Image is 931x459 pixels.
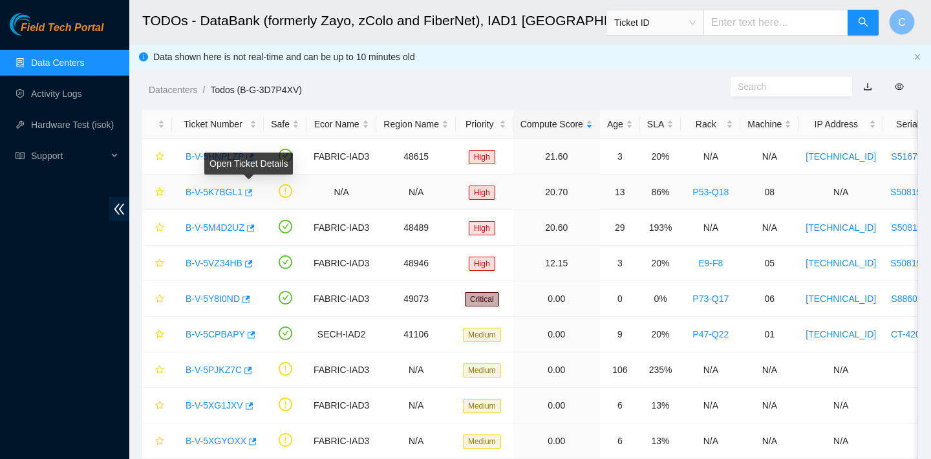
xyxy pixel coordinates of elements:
[155,187,164,198] span: star
[186,222,244,233] a: B-V-5M4D2UZ
[306,139,376,175] td: FABRIC-IAD3
[149,288,165,309] button: star
[513,317,600,352] td: 0.00
[740,246,798,281] td: 05
[469,221,495,235] span: High
[210,85,302,95] a: Todos (B-G-3D7P4XV)
[681,210,740,246] td: N/A
[853,76,882,97] button: download
[306,246,376,281] td: FABRIC-IAD3
[155,152,164,162] span: star
[740,210,798,246] td: N/A
[10,23,103,40] a: Akamai TechnologiesField Tech Portal
[463,399,501,413] span: Medium
[306,423,376,459] td: FABRIC-IAD3
[279,255,292,269] span: check-circle
[806,222,876,233] a: [TECHNICAL_ID]
[600,352,640,388] td: 106
[740,139,798,175] td: N/A
[376,281,456,317] td: 49073
[149,395,165,416] button: star
[376,246,456,281] td: 48946
[469,150,495,164] span: High
[306,317,376,352] td: SECH-IAD2
[279,220,292,233] span: check-circle
[469,257,495,271] span: High
[681,352,740,388] td: N/A
[513,352,600,388] td: 0.00
[740,423,798,459] td: N/A
[21,22,103,34] span: Field Tech Portal
[279,398,292,411] span: exclamation-circle
[16,151,25,160] span: read
[469,186,495,200] span: High
[376,423,456,459] td: N/A
[376,210,456,246] td: 48489
[895,82,904,91] span: eye
[186,151,244,162] a: B-V-5HNPLZP
[640,423,681,459] td: 13%
[681,388,740,423] td: N/A
[848,10,879,36] button: search
[600,175,640,210] td: 13
[279,291,292,304] span: check-circle
[692,187,729,197] a: P53-Q18
[463,328,501,342] span: Medium
[202,85,205,95] span: /
[155,401,164,411] span: star
[155,436,164,447] span: star
[376,139,456,175] td: 48615
[806,329,876,339] a: [TECHNICAL_ID]
[600,246,640,281] td: 3
[798,352,883,388] td: N/A
[806,294,876,304] a: [TECHNICAL_ID]
[681,423,740,459] td: N/A
[513,210,600,246] td: 20.60
[798,388,883,423] td: N/A
[806,258,876,268] a: [TECHNICAL_ID]
[614,13,696,32] span: Ticket ID
[740,175,798,210] td: 08
[914,53,921,61] button: close
[640,317,681,352] td: 20%
[186,329,245,339] a: B-V-5CPBAPY
[376,388,456,423] td: N/A
[149,85,197,95] a: Datacenters
[738,80,835,94] input: Search
[640,175,681,210] td: 86%
[740,388,798,423] td: N/A
[465,292,499,306] span: Critical
[149,217,165,238] button: star
[681,139,740,175] td: N/A
[149,253,165,273] button: star
[703,10,848,36] input: Enter text here...
[186,400,243,411] a: B-V-5XG1JXV
[600,139,640,175] td: 3
[600,210,640,246] td: 29
[863,81,872,92] a: download
[306,210,376,246] td: FABRIC-IAD3
[376,352,456,388] td: N/A
[898,14,906,30] span: C
[640,210,681,246] td: 193%
[186,258,242,268] a: B-V-5VZ34HB
[31,89,82,99] a: Activity Logs
[640,246,681,281] td: 20%
[740,281,798,317] td: 06
[740,352,798,388] td: N/A
[155,365,164,376] span: star
[698,258,723,268] a: E9-F8
[31,58,84,68] a: Data Centers
[640,139,681,175] td: 20%
[806,151,876,162] a: [TECHNICAL_ID]
[463,363,501,378] span: Medium
[306,352,376,388] td: FABRIC-IAD3
[149,359,165,380] button: star
[692,329,729,339] a: P47-Q22
[204,153,293,175] div: Open Ticket Details
[149,431,165,451] button: star
[306,175,376,210] td: N/A
[306,388,376,423] td: FABRIC-IAD3
[155,223,164,233] span: star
